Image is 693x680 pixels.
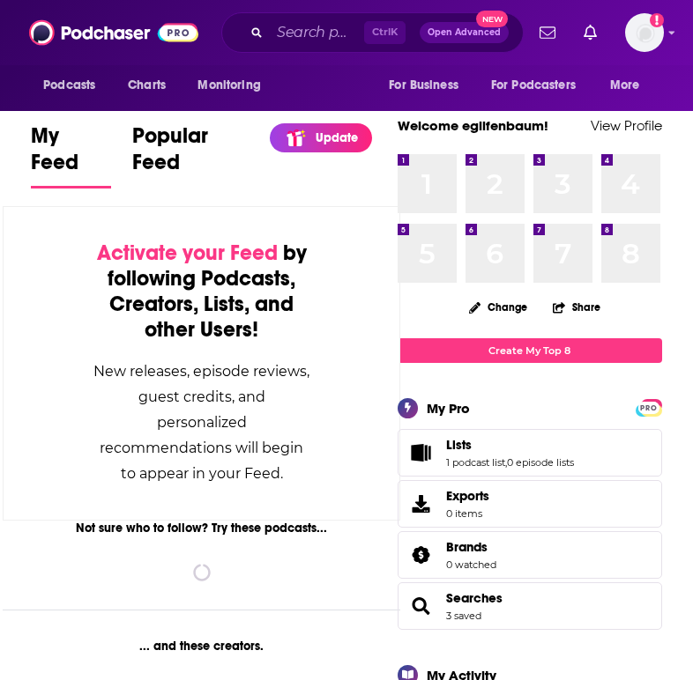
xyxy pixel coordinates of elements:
button: Show profile menu [625,13,664,52]
div: Search podcasts, credits, & more... [221,12,524,53]
button: open menu [480,69,601,102]
span: 0 items [446,507,489,520]
div: My Pro [427,400,470,417]
a: Popular Feed [132,122,259,188]
span: Exports [446,488,489,504]
span: More [610,73,640,98]
button: Open AdvancedNew [420,22,509,43]
a: Brands [446,539,496,555]
span: Lists [446,437,472,453]
span: Open Advanced [428,28,501,37]
a: PRO [638,400,659,413]
span: Searches [398,582,662,630]
a: Lists [404,440,439,465]
button: Share [552,290,601,324]
a: 1 podcast list [446,456,505,469]
span: Ctrl K [364,21,406,44]
button: open menu [598,69,662,102]
a: My Feed [31,122,111,188]
span: Popular Feed [132,122,259,186]
a: Searches [446,590,503,606]
div: ... and these creators. [3,639,400,654]
button: open menu [31,69,118,102]
img: User Profile [625,13,664,52]
a: Brands [404,543,439,567]
a: Show notifications dropdown [577,18,604,48]
a: Searches [404,594,439,618]
span: Podcasts [43,73,95,98]
input: Search podcasts, credits, & more... [270,18,364,47]
span: Exports [404,492,439,516]
span: My Feed [31,122,111,186]
span: For Business [389,73,458,98]
a: View Profile [591,117,662,134]
span: Activate your Feed [97,240,278,266]
span: Brands [446,539,488,555]
span: PRO [638,402,659,415]
a: Welcome egilfenbaum! [398,117,548,134]
a: Create My Top 8 [398,338,662,362]
span: Lists [398,429,662,477]
button: open menu [376,69,481,102]
span: Monitoring [197,73,260,98]
div: Not sure who to follow? Try these podcasts... [3,521,400,536]
button: open menu [185,69,283,102]
a: Exports [398,480,662,528]
span: Logged in as egilfenbaum [625,13,664,52]
a: Update [270,123,372,152]
div: by following Podcasts, Creators, Lists, and other Users! [92,240,311,343]
span: New [476,11,508,27]
a: 0 episode lists [507,456,574,469]
img: Podchaser - Follow, Share and Rate Podcasts [29,16,198,49]
a: Show notifications dropdown [533,18,563,48]
a: Lists [446,437,574,453]
span: , [505,456,507,469]
svg: Add a profile image [650,13,664,27]
span: Brands [398,531,662,579]
p: Update [316,130,358,145]
a: 3 saved [446,610,481,622]
button: Change [458,296,538,318]
span: For Podcasters [491,73,576,98]
span: Charts [128,73,166,98]
a: Charts [116,69,176,102]
a: 0 watched [446,558,496,571]
div: New releases, episode reviews, guest credits, and personalized recommendations will begin to appe... [92,358,311,486]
